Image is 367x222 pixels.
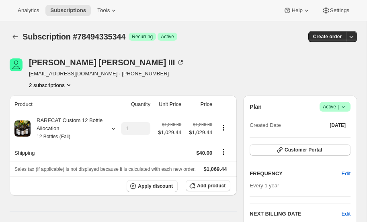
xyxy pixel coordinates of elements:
span: Recurring [132,33,153,40]
span: Customer Portal [285,147,322,153]
span: Active [161,33,174,40]
button: Settings [317,5,354,16]
button: Create order [308,31,346,42]
th: Unit Price [153,95,184,113]
span: $1,069.44 [204,166,227,172]
th: Shipping [10,144,115,162]
button: Edit [337,167,355,180]
div: RARECAT Custom 12 Bottle Allocation [31,116,103,141]
button: Subscriptions [45,5,91,16]
button: Subscriptions [10,31,21,42]
button: Add product [186,180,230,191]
span: Created Date [250,121,281,129]
span: Settings [330,7,349,14]
span: [EMAIL_ADDRESS][DOMAIN_NAME] · [PHONE_NUMBER] [29,70,185,78]
h2: Plan [250,103,262,111]
span: [DATE] [330,122,346,129]
span: | [338,104,339,110]
span: Create order [313,33,342,40]
span: Apply discount [138,183,173,189]
span: $1,029.44 [158,129,181,137]
span: Subscriptions [50,7,86,14]
span: Help [291,7,302,14]
span: Sales tax (if applicable) is not displayed because it is calculated with each new order. [14,166,196,172]
h2: FREQUENCY [250,170,341,178]
th: Product [10,95,115,113]
button: Customer Portal [250,144,351,156]
button: Apply discount [127,180,178,192]
button: Analytics [13,5,44,16]
span: Analytics [18,7,39,14]
small: $1,286.80 [162,122,181,127]
button: [DATE] [325,120,351,131]
button: Edit [342,210,351,218]
button: Product actions [29,81,73,89]
small: $1,286.80 [193,122,212,127]
span: Add product [197,183,226,189]
small: 12 Bottles (Fall) [37,134,70,139]
button: Shipping actions [217,147,230,156]
span: Subscription #78494335344 [23,32,125,41]
button: Tools [92,5,123,16]
div: [PERSON_NAME] [PERSON_NAME] III [29,58,185,66]
span: Tools [97,7,110,14]
span: Edit [342,170,351,178]
button: Product actions [217,123,230,132]
span: $40.00 [196,150,212,156]
span: Every 1 year [250,183,279,189]
span: Active [323,103,347,111]
span: $1,029.44 [186,129,212,137]
button: Help [279,5,315,16]
th: Price [184,95,215,113]
th: Quantity [115,95,153,113]
img: product img [14,120,31,137]
span: Louis H. Zbinden III [10,58,23,71]
h2: NEXT BILLING DATE [250,210,341,218]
